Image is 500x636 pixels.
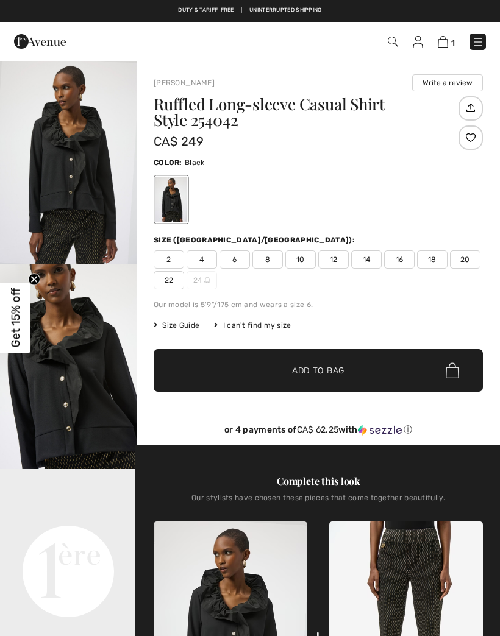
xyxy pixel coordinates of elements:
[187,271,217,289] span: 24
[154,474,483,489] div: Complete this look
[297,425,339,435] span: CA$ 62.25
[154,271,184,289] span: 22
[154,349,483,392] button: Add to Bag
[154,235,357,246] div: Size ([GEOGRAPHIC_DATA]/[GEOGRAPHIC_DATA]):
[472,36,484,48] img: Menu
[154,134,204,149] span: CA$ 249
[460,97,480,118] img: Share
[154,425,483,436] div: or 4 payments of with
[358,425,402,436] img: Sezzle
[28,274,40,286] button: Close teaser
[154,96,455,128] h1: Ruffled Long-sleeve Casual Shirt Style 254042
[384,250,415,269] span: 16
[451,38,455,48] span: 1
[185,158,205,167] span: Black
[446,362,459,378] img: Bag.svg
[9,288,23,348] span: Get 15% off
[155,177,187,222] div: Black
[154,425,483,440] div: or 4 payments ofCA$ 62.25withSezzle Click to learn more about Sezzle
[285,250,316,269] span: 10
[204,277,210,283] img: ring-m.svg
[450,250,480,269] span: 20
[438,36,448,48] img: Shopping Bag
[14,29,66,54] img: 1ère Avenue
[220,250,250,269] span: 6
[154,299,483,310] div: Our model is 5'9"/175 cm and wears a size 6.
[252,250,283,269] span: 8
[413,36,423,48] img: My Info
[214,320,291,331] div: I can't find my size
[154,158,182,167] span: Color:
[187,250,217,269] span: 4
[351,250,382,269] span: 14
[154,250,184,269] span: 2
[412,74,483,91] button: Write a review
[292,364,345,377] span: Add to Bag
[388,37,398,47] img: Search
[154,320,199,331] span: Size Guide
[154,79,215,87] a: [PERSON_NAME]
[417,250,448,269] span: 18
[14,35,66,46] a: 1ère Avenue
[154,493,483,512] div: Our stylists have chosen these pieces that come together beautifully.
[318,250,349,269] span: 12
[438,34,455,49] a: 1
